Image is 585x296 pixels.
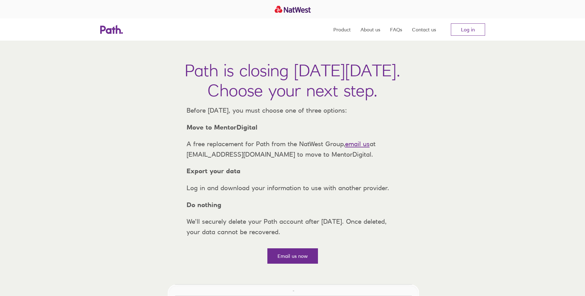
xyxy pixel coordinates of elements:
h1: Path is closing [DATE][DATE]. Choose your next step. [185,60,400,100]
a: Log in [451,23,485,36]
a: FAQs [390,18,402,41]
p: A free replacement for Path from the NatWest Group, at [EMAIL_ADDRESS][DOMAIN_NAME] to move to Me... [182,139,404,159]
p: Log in and download your information to use with another provider. [182,183,404,193]
a: Email us now [267,248,318,264]
a: email us [345,140,370,148]
p: Before [DATE], you must choose one of three options: [182,105,404,116]
a: Contact us [412,18,436,41]
strong: Do nothing [187,201,221,209]
strong: Export your data [187,167,241,175]
a: Product [333,18,351,41]
strong: Move to MentorDigital [187,123,257,131]
a: About us [360,18,380,41]
p: We’ll securely delete your Path account after [DATE]. Once deleted, your data cannot be recovered. [182,216,404,237]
